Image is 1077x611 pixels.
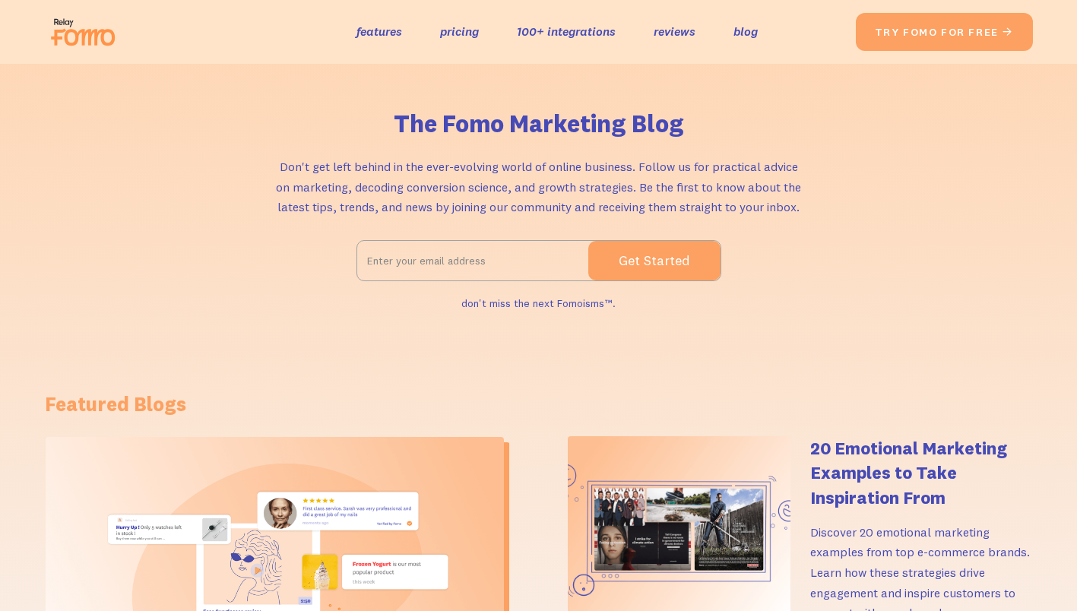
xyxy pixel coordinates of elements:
[1002,25,1014,39] span: 
[654,21,695,43] a: reviews
[733,21,758,43] a: blog
[856,13,1033,51] a: try fomo for free
[356,21,402,43] a: features
[810,436,1033,510] h4: 20 Emotional Marketing Examples to Take Inspiration From
[45,391,1033,418] h1: Featured Blogs
[440,21,479,43] a: pricing
[517,21,616,43] a: 100+ integrations
[394,109,684,138] h1: The Fomo Marketing Blog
